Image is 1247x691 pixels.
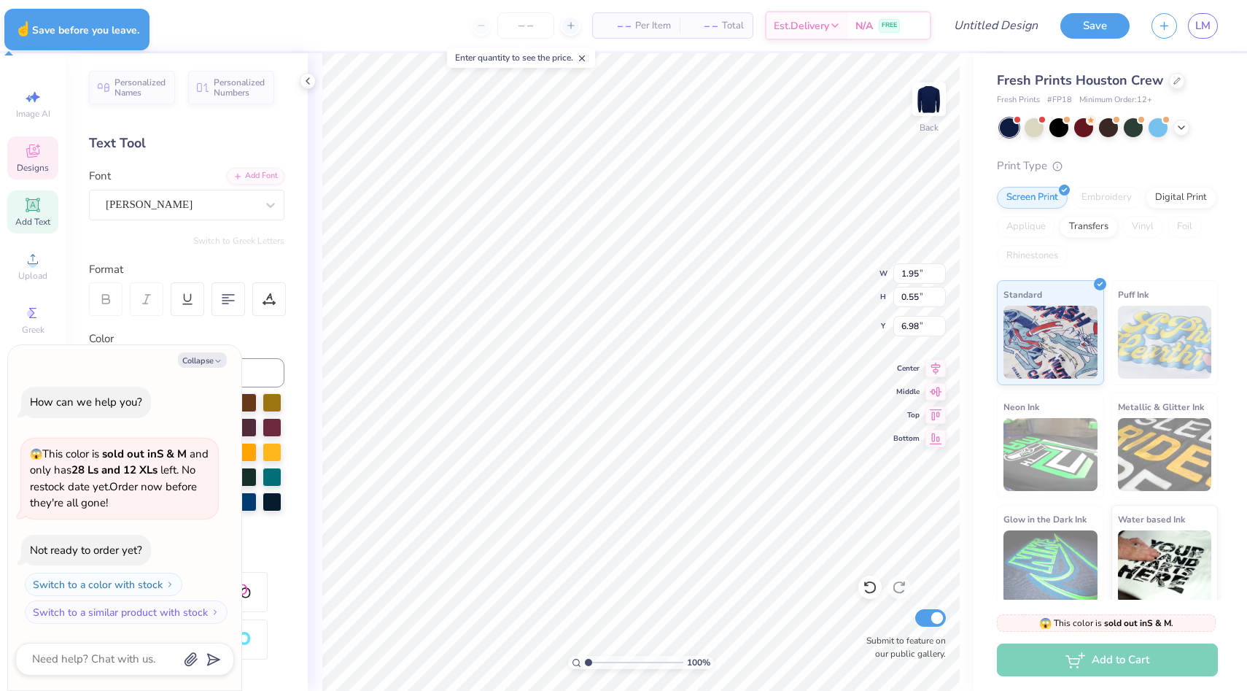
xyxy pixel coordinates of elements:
div: Rhinestones [997,245,1068,267]
div: Format [89,261,286,278]
span: Image AI [16,108,50,120]
span: Metallic & Glitter Ink [1118,399,1204,414]
img: Switch to a similar product with stock [211,608,220,617]
span: Center [893,363,920,374]
button: Collapse [178,352,227,368]
strong: sold out in S & M [1104,617,1171,629]
div: Back [920,121,939,134]
img: Standard [1003,306,1098,379]
label: Font [89,168,111,185]
div: Digital Print [1146,187,1216,209]
img: Back [914,85,944,114]
div: Applique [997,216,1055,238]
span: This color is and only has left . No restock date yet. Order now before they're all gone! [30,447,209,511]
div: Add Font [227,168,284,185]
img: Puff Ink [1118,306,1212,379]
div: Foil [1168,216,1202,238]
span: Per Item [635,18,671,34]
span: – – [602,18,631,34]
div: Vinyl [1122,216,1163,238]
strong: sold out in S & M [102,447,187,461]
button: Switch to a similar product with stock [25,601,228,624]
span: 😱 [30,447,42,461]
span: Personalized Names [114,77,166,98]
div: Embroidery [1072,187,1141,209]
input: – – [497,12,554,39]
div: Color [89,331,284,347]
span: Bottom [893,433,920,444]
span: Top [893,410,920,420]
span: Designs [17,162,49,174]
span: Standard [1003,287,1042,302]
span: LM [1195,18,1211,34]
img: Metallic & Glitter Ink [1118,418,1212,491]
strong: 28 Ls and 12 XLs [71,463,158,477]
button: Switch to Greek Letters [193,235,284,247]
button: Save [1060,13,1130,39]
span: N/A [855,18,873,34]
img: Glow in the Dark Ink [1003,530,1098,603]
div: Not ready to order yet? [30,543,142,557]
img: Neon Ink [1003,418,1098,491]
span: 😱 [1039,617,1052,630]
div: Text Tool [89,134,284,153]
span: Greek [22,324,44,336]
div: Print Type [997,158,1218,174]
span: FREE [882,20,897,31]
div: Enter quantity to see the price. [447,47,595,68]
span: Fresh Prints [997,94,1040,107]
div: Screen Print [997,187,1068,209]
img: Water based Ink [1118,530,1212,603]
span: Glow in the Dark Ink [1003,512,1087,527]
span: Add Text [15,216,50,228]
div: Transfers [1060,216,1118,238]
input: Untitled Design [942,11,1049,40]
span: Middle [893,387,920,397]
div: How can we help you? [30,395,142,409]
button: Switch to a color with stock [25,573,182,596]
label: Submit to feature on our public gallery. [858,634,946,660]
span: Upload [18,270,47,282]
img: Switch to a color with stock [166,580,174,589]
span: Personalized Numbers [214,77,265,98]
span: Minimum Order: 12 + [1079,94,1152,107]
span: Puff Ink [1118,287,1149,302]
span: This color is . [1039,617,1173,630]
span: Est. Delivery [774,18,829,34]
span: 100 % [687,656,710,669]
span: Neon Ink [1003,399,1039,414]
span: – – [688,18,718,34]
span: # FP18 [1047,94,1072,107]
span: Total [722,18,744,34]
span: Fresh Prints Houston Crew [997,72,1163,89]
a: LM [1188,13,1218,39]
span: Water based Ink [1118,512,1185,527]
